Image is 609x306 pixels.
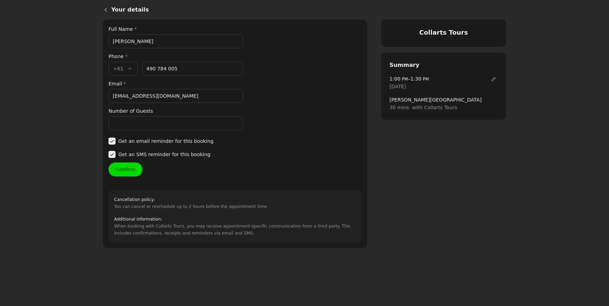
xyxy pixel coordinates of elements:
[108,34,243,48] input: Verified by Zero Phishing
[108,62,138,76] button: +61
[108,80,243,88] label: Email
[118,137,213,145] span: Get an email reminder for this booking
[400,77,408,82] span: PM
[489,75,498,83] button: Edit date and time
[108,25,243,33] label: Full Name
[97,1,111,18] a: Back
[108,162,142,176] button: Confirm
[421,77,429,82] span: PM
[111,6,506,14] h1: Your details
[411,76,421,82] span: 1:30
[390,75,429,83] span: –
[390,76,400,82] span: 1:00
[108,53,243,60] div: Phone
[390,104,498,111] span: 30 mins · with Collarts Tours
[118,151,210,158] span: Get an SMS reminder for this booking
[489,75,498,83] span: ​
[390,61,498,69] h2: Summary
[108,137,115,145] span: ​
[114,196,268,210] div: You can cancel or reschedule up to 2 hours before the appointment time.
[114,216,356,237] div: When booking with Collarts Tours, you may receive appointment-specific communication from a third...
[108,107,243,115] label: Number of Guests
[390,83,406,90] span: [DATE]
[390,96,498,104] span: [PERSON_NAME][GEOGRAPHIC_DATA]
[390,28,498,37] h4: Collarts Tours
[114,216,356,223] h2: Additional information :
[114,196,268,203] h2: Cancellation policy :
[108,151,115,158] span: ​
